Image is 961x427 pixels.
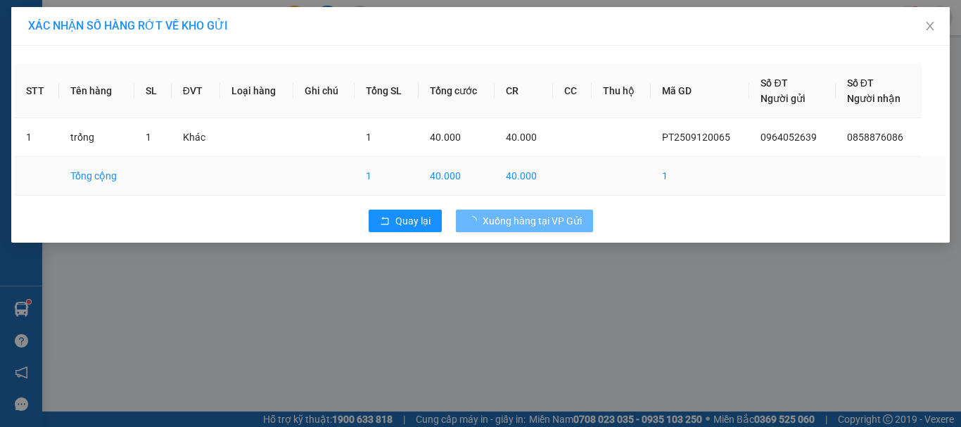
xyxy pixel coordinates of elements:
button: Xuống hàng tại VP Gửi [456,210,593,232]
span: 0858876086 [847,132,903,143]
th: CC [553,64,592,118]
th: ĐVT [172,64,221,118]
span: Số ĐT [760,77,787,89]
th: Ghi chú [293,64,355,118]
td: 40.000 [419,157,495,196]
span: 40.000 [506,132,537,143]
th: SL [134,64,171,118]
span: Người gửi [760,93,806,104]
span: rollback [380,216,390,227]
th: Mã GD [651,64,750,118]
span: Người nhận [847,93,900,104]
td: 40.000 [495,157,553,196]
td: Tổng cộng [59,157,134,196]
th: Thu hộ [592,64,651,118]
th: Loại hàng [220,64,293,118]
span: Quay lại [395,213,431,229]
th: Tổng SL [355,64,419,118]
span: XÁC NHẬN SỐ HÀNG RỚT VỀ KHO GỬI [28,19,228,32]
td: 1 [355,157,419,196]
button: rollbackQuay lại [369,210,442,232]
th: STT [15,64,59,118]
span: 1 [366,132,371,143]
th: CR [495,64,553,118]
span: Xuống hàng tại VP Gửi [483,213,582,229]
span: Số ĐT [847,77,874,89]
td: Khác [172,118,221,157]
span: close [924,20,936,32]
td: 1 [651,157,750,196]
td: 1 [15,118,59,157]
span: 0964052639 [760,132,817,143]
th: Tổng cước [419,64,495,118]
span: loading [467,216,483,226]
th: Tên hàng [59,64,134,118]
td: trống [59,118,134,157]
span: PT2509120065 [662,132,730,143]
span: 40.000 [430,132,461,143]
button: Close [910,7,950,46]
span: 1 [146,132,151,143]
